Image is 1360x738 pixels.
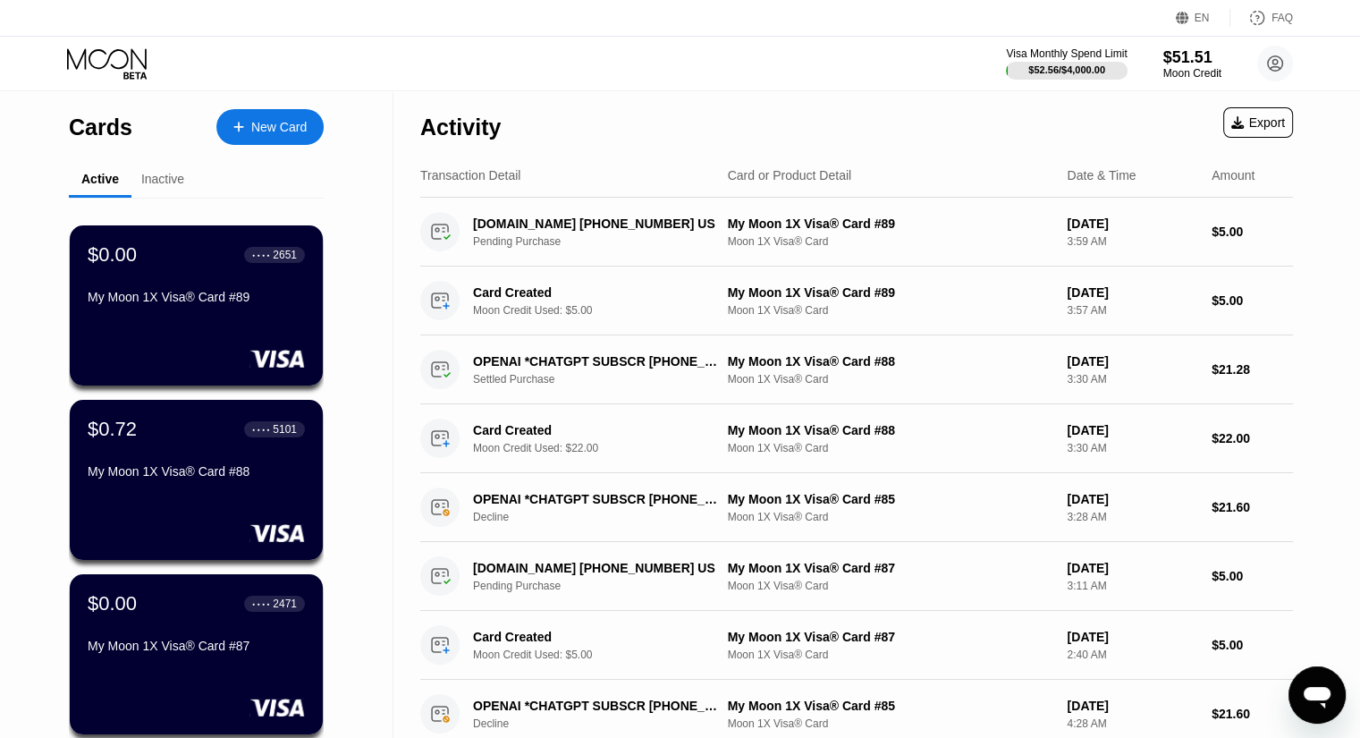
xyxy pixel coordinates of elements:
div: Moon Credit Used: $5.00 [473,649,737,661]
div: Card CreatedMoon Credit Used: $5.00My Moon 1X Visa® Card #89Moon 1X Visa® Card[DATE]3:57 AM$5.00 [420,267,1293,335]
div: 2:40 AM [1067,649,1197,661]
div: 2471 [273,598,297,610]
div: OPENAI *CHATGPT SUBSCR [PHONE_NUMBER] USSettled PurchaseMy Moon 1X Visa® Card #88Moon 1X Visa® Ca... [420,335,1293,404]
div: Decline [473,717,737,730]
div: 3:59 AM [1067,235,1197,248]
div: 3:30 AM [1067,442,1197,454]
div: [DATE] [1067,630,1197,644]
div: $21.60 [1212,500,1293,514]
div: Moon 1X Visa® Card [728,373,1053,386]
div: Moon Credit Used: $22.00 [473,442,737,454]
iframe: Button to launch messaging window [1288,666,1346,724]
div: FAQ [1230,9,1293,27]
div: New Card [251,120,307,135]
div: Pending Purchase [473,235,737,248]
div: $0.00● ● ● ●2471My Moon 1X Visa® Card #87 [70,574,323,734]
div: Card Created [473,630,718,644]
div: Visa Monthly Spend Limit [1006,47,1127,60]
div: My Moon 1X Visa® Card #85 [728,699,1053,713]
div: My Moon 1X Visa® Card #87 [728,561,1053,575]
div: [DATE] [1067,285,1197,300]
div: My Moon 1X Visa® Card #87 [88,639,305,653]
div: Moon Credit Used: $5.00 [473,304,737,317]
div: New Card [216,109,324,145]
div: Inactive [141,172,184,186]
div: EN [1195,12,1210,24]
div: Amount [1212,168,1254,182]
div: My Moon 1X Visa® Card #85 [728,492,1053,506]
div: 3:30 AM [1067,373,1197,386]
div: My Moon 1X Visa® Card #88 [728,423,1053,437]
div: Activity [420,115,501,140]
div: 3:28 AM [1067,511,1197,523]
div: Card or Product Detail [728,168,852,182]
div: $0.00● ● ● ●2651My Moon 1X Visa® Card #89 [70,225,323,386]
div: Card CreatedMoon Credit Used: $22.00My Moon 1X Visa® Card #88Moon 1X Visa® Card[DATE]3:30 AM$22.00 [420,404,1293,473]
div: ● ● ● ● [252,427,270,432]
div: Active [81,172,119,186]
div: Visa Monthly Spend Limit$52.56/$4,000.00 [1006,47,1127,80]
div: Settled Purchase [473,373,737,386]
div: OPENAI *CHATGPT SUBSCR [PHONE_NUMBER] USDeclineMy Moon 1X Visa® Card #85Moon 1X Visa® Card[DATE]3... [420,473,1293,542]
div: Card Created [473,285,718,300]
div: $22.00 [1212,431,1293,445]
div: $5.00 [1212,293,1293,308]
div: [DATE] [1067,423,1197,437]
div: My Moon 1X Visa® Card #89 [728,216,1053,231]
div: 3:57 AM [1067,304,1197,317]
div: Decline [473,511,737,523]
div: $52.56 / $4,000.00 [1028,64,1105,75]
div: Cards [69,115,132,140]
div: [DATE] [1067,216,1197,231]
div: My Moon 1X Visa® Card #89 [88,290,305,304]
div: Export [1231,115,1285,130]
div: [DOMAIN_NAME] [PHONE_NUMBER] US [473,561,718,575]
div: Card CreatedMoon Credit Used: $5.00My Moon 1X Visa® Card #87Moon 1X Visa® Card[DATE]2:40 AM$5.00 [420,611,1293,680]
div: $5.00 [1212,569,1293,583]
div: [DOMAIN_NAME] [PHONE_NUMBER] USPending PurchaseMy Moon 1X Visa® Card #87Moon 1X Visa® Card[DATE]3... [420,542,1293,611]
div: $51.51 [1163,48,1221,67]
div: Moon 1X Visa® Card [728,442,1053,454]
div: $0.72 [88,418,137,441]
div: Export [1223,107,1293,138]
div: EN [1176,9,1230,27]
div: 5101 [273,423,297,436]
div: $51.51Moon Credit [1163,48,1221,80]
div: Moon 1X Visa® Card [728,235,1053,248]
div: Date & Time [1067,168,1136,182]
div: Moon 1X Visa® Card [728,649,1053,661]
div: $0.72● ● ● ●5101My Moon 1X Visa® Card #88 [70,400,323,560]
div: $5.00 [1212,225,1293,239]
div: My Moon 1X Visa® Card #88 [728,354,1053,369]
div: Moon Credit [1163,67,1221,80]
div: OPENAI *CHATGPT SUBSCR [PHONE_NUMBER] US [473,354,718,369]
div: [DATE] [1067,354,1197,369]
div: ● ● ● ● [252,601,270,607]
div: Moon 1X Visa® Card [728,511,1053,523]
div: OPENAI *CHATGPT SUBSCR [PHONE_NUMBER] US [473,699,718,713]
div: $21.60 [1212,707,1293,721]
div: 4:28 AM [1067,717,1197,730]
div: [DOMAIN_NAME] [PHONE_NUMBER] USPending PurchaseMy Moon 1X Visa® Card #89Moon 1X Visa® Card[DATE]3... [420,198,1293,267]
div: $5.00 [1212,638,1293,652]
div: [DATE] [1067,492,1197,506]
div: 3:11 AM [1067,580,1197,592]
div: $0.00 [88,592,137,615]
div: FAQ [1271,12,1293,24]
div: [DATE] [1067,699,1197,713]
div: OPENAI *CHATGPT SUBSCR [PHONE_NUMBER] US [473,492,718,506]
div: Transaction Detail [420,168,520,182]
div: Moon 1X Visa® Card [728,304,1053,317]
div: $0.00 [88,243,137,267]
div: Card Created [473,423,718,437]
div: Pending Purchase [473,580,737,592]
div: ● ● ● ● [252,252,270,258]
div: [DATE] [1067,561,1197,575]
div: My Moon 1X Visa® Card #89 [728,285,1053,300]
div: [DOMAIN_NAME] [PHONE_NUMBER] US [473,216,718,231]
div: $21.28 [1212,362,1293,377]
div: My Moon 1X Visa® Card #87 [728,630,1053,644]
div: Moon 1X Visa® Card [728,580,1053,592]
